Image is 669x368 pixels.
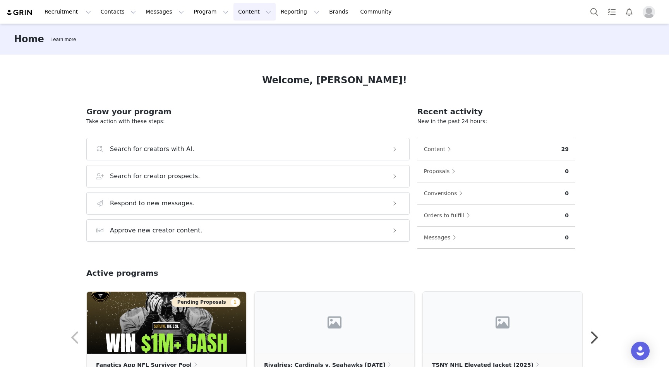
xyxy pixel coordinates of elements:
p: 0 [565,234,569,242]
p: 0 [565,189,569,198]
h2: Grow your program [86,106,410,117]
button: Pending Proposals1 [172,297,240,307]
button: Respond to new messages. [86,192,410,215]
button: Notifications [621,3,638,21]
h3: Search for creators with AI. [110,144,194,154]
button: Approve new creator content. [86,219,410,242]
button: Content [233,3,276,21]
h1: Welcome, [PERSON_NAME]! [262,73,407,87]
p: Take action with these steps: [86,117,410,126]
button: Recruitment [40,3,96,21]
button: Reporting [276,3,324,21]
div: Tooltip anchor [49,36,77,43]
h2: Active programs [86,267,158,279]
button: Proposals [424,165,460,177]
h3: Respond to new messages. [110,199,195,208]
p: 29 [561,145,569,153]
h2: Recent activity [417,106,575,117]
button: Search for creator prospects. [86,165,410,187]
button: Search for creators with AI. [86,138,410,160]
h3: Approve new creator content. [110,226,202,235]
button: Search [586,3,603,21]
img: 04499dfc-7fd3-45e5-bf30-ffbfdb986851.png [87,292,246,354]
h3: Home [14,32,44,46]
p: 0 [565,167,569,175]
img: grin logo [6,9,33,16]
button: Content [424,143,455,155]
button: Profile [638,6,663,18]
h3: Search for creator prospects. [110,172,200,181]
button: Conversions [424,187,467,199]
p: 0 [565,212,569,220]
p: New in the past 24 hours: [417,117,575,126]
img: placeholder-profile.jpg [643,6,655,18]
button: Messages [424,231,460,244]
div: Open Intercom Messenger [631,342,650,360]
a: Tasks [603,3,620,21]
a: Community [356,3,400,21]
a: Brands [324,3,355,21]
button: Orders to fulfill [424,209,474,222]
button: Program [189,3,233,21]
button: Contacts [96,3,141,21]
button: Messages [141,3,189,21]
